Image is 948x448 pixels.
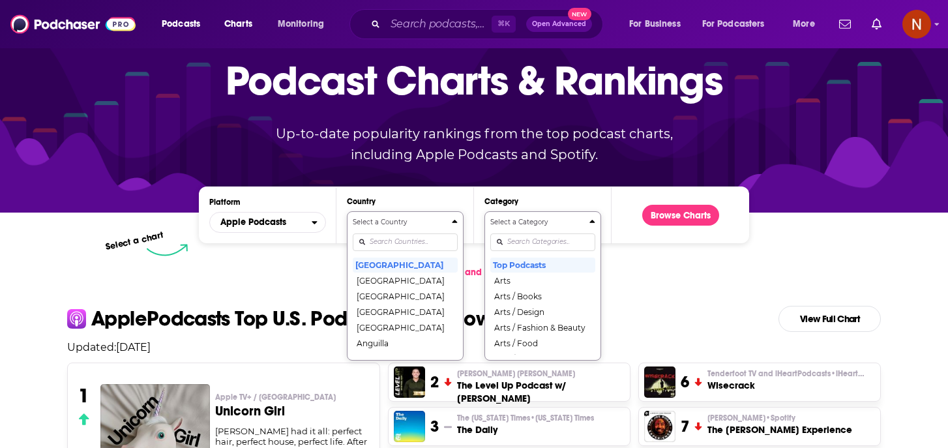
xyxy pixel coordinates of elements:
input: Search Countries... [353,233,458,251]
h3: The Daily [457,423,594,436]
a: The [US_STATE] Times•[US_STATE] TimesThe Daily [457,413,594,436]
input: Search podcasts, credits, & more... [385,14,492,35]
span: More [793,15,815,33]
span: ⌘ K [492,16,516,33]
h4: Select a Category [490,219,584,226]
button: Arts / Fashion & Beauty [490,320,595,335]
p: Select a chart [104,230,164,252]
span: Get podcast charts and rankings via API [381,267,553,278]
span: New [568,8,591,20]
img: The Daily [394,411,425,442]
span: The [US_STATE] Times [457,413,594,423]
button: open menu [784,14,831,35]
span: Open Advanced [532,21,586,27]
p: The New York Times • New York Times [457,413,594,423]
button: open menu [694,14,784,35]
img: The Level Up Podcast w/ Paul Alex [394,366,425,398]
a: [PERSON_NAME] [PERSON_NAME]The Level Up Podcast w/ [PERSON_NAME] [457,368,625,405]
button: [GEOGRAPHIC_DATA] [353,304,458,320]
a: [PERSON_NAME]•SpotifyThe [PERSON_NAME] Experience [707,413,852,436]
span: For Podcasters [702,15,765,33]
button: open menu [620,14,697,35]
h3: 3 [430,417,439,436]
span: • Spotify [765,413,795,423]
button: Open AdvancedNew [526,16,592,32]
span: • [US_STATE] Times [530,413,594,423]
h3: Unicorn Girl [215,405,370,418]
button: Arts / Design [490,304,595,320]
button: Arts / Books [490,288,595,304]
button: open menu [209,212,326,233]
p: Updated: [DATE] [57,341,891,353]
button: [GEOGRAPHIC_DATA] [353,351,458,366]
h3: 7 [681,417,689,436]
button: Top Podcasts [490,257,595,273]
h2: Platforms [209,212,326,233]
button: open menu [269,14,341,35]
h4: Select a Country [353,219,447,226]
span: Charts [224,15,252,33]
h3: 1 [78,384,89,408]
p: Up-to-date popularity rankings from the top podcast charts, including Apple Podcasts and Spotify. [250,123,698,165]
button: Arts [490,273,595,288]
p: Podcast Charts & Rankings [226,38,723,123]
img: Podchaser - Follow, Share and Rate Podcasts [10,12,136,37]
a: Get podcast charts and rankings via API [371,256,576,288]
button: open menu [153,14,217,35]
p: Tenderfoot TV and iHeartPodcasts • iHeartRadio [707,368,864,379]
button: Anguilla [353,335,458,351]
span: Apple TV+ / [GEOGRAPHIC_DATA] [215,392,336,402]
button: [GEOGRAPHIC_DATA] [353,273,458,288]
span: [PERSON_NAME] [707,413,795,423]
button: Browse Charts [642,205,719,226]
span: Apple Podcasts [220,218,286,227]
span: Logged in as AdelNBM [902,10,931,38]
button: [GEOGRAPHIC_DATA] [353,320,458,335]
span: [PERSON_NAME] [PERSON_NAME] [457,368,575,379]
span: Monitoring [278,15,324,33]
span: Tenderfoot TV and iHeartPodcasts [707,368,864,379]
button: Categories [484,211,601,361]
button: Arts / Food [490,335,595,351]
h3: The [PERSON_NAME] Experience [707,423,852,436]
p: Joe Rogan • Spotify [707,413,852,423]
a: Show notifications dropdown [834,13,856,35]
img: User Profile [902,10,931,38]
span: For Business [629,15,681,33]
a: Show notifications dropdown [867,13,887,35]
button: Arts / Performing Arts [490,351,595,366]
p: Apple Podcasts Top U.S. Podcasts Right Now [91,308,491,329]
button: Show profile menu [902,10,931,38]
a: View Full Chart [778,306,881,332]
span: Podcasts [162,15,200,33]
a: Tenderfoot TV and iHeartPodcasts•iHeartRadioWisecrack [707,368,864,392]
a: Charts [216,14,260,35]
h3: 2 [430,372,439,392]
img: Wisecrack [644,366,675,398]
img: The Joe Rogan Experience [644,411,675,442]
h3: The Level Up Podcast w/ [PERSON_NAME] [457,379,625,405]
input: Search Categories... [490,233,595,251]
p: Apple TV+ / Seven Hills [215,392,370,402]
button: Countries [347,211,464,361]
img: select arrow [147,244,188,256]
h3: Wisecrack [707,379,864,392]
p: Paul Alex Espinoza [457,368,625,379]
button: [GEOGRAPHIC_DATA] [353,257,458,273]
a: Apple TV+ / [GEOGRAPHIC_DATA]Unicorn Girl [215,392,370,426]
span: • iHeartRadio [831,369,880,378]
button: [GEOGRAPHIC_DATA] [353,288,458,304]
img: apple Icon [67,309,86,328]
div: Search podcasts, credits, & more... [362,9,615,39]
h3: 6 [681,372,689,392]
